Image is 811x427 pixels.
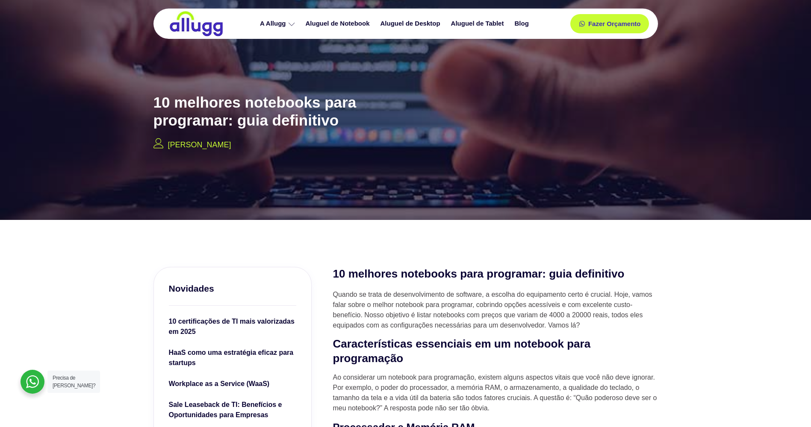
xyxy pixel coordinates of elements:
p: Quando se trata de desenvolvimento de software, a escolha do equipamento certo é crucial. Hoje, v... [333,290,658,330]
p: [PERSON_NAME] [168,139,231,151]
a: A Allugg [256,16,301,31]
span: Precisa de [PERSON_NAME]? [53,375,95,389]
a: Sale Leaseback de TI: Benefícios e Oportunidades para Empresas [169,400,296,422]
h3: Novidades [169,282,296,295]
a: 10 certificações de TI mais valorizadas em 2025 [169,316,296,339]
a: Aluguel de Notebook [301,16,376,31]
a: HaaS como uma estratégia eficaz para startups [169,348,296,370]
h2: 10 melhores notebooks para programar: guia definitivo [333,267,658,281]
h2: 10 melhores notebooks para programar: guia definitivo [153,94,427,129]
strong: Características essenciais em um notebook para programação [333,337,591,365]
a: Workplace as a Service (WaaS) [169,379,296,391]
a: Aluguel de Desktop [376,16,447,31]
p: Ao considerar um notebook para programação, existem alguns aspectos vitais que você não deve igno... [333,372,658,413]
a: Blog [510,16,535,31]
a: Aluguel de Tablet [447,16,510,31]
a: Fazer Orçamento [570,14,649,33]
span: Fazer Orçamento [588,20,641,27]
img: locação de TI é Allugg [168,11,224,37]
